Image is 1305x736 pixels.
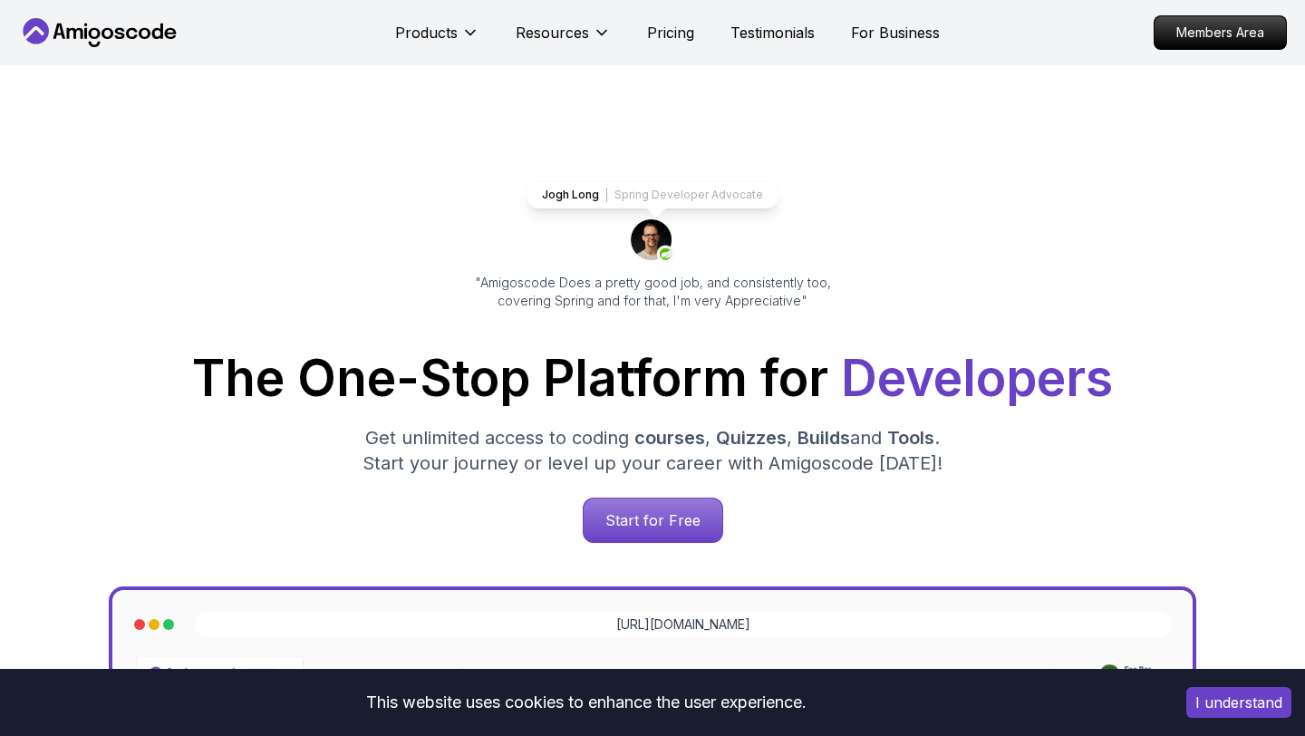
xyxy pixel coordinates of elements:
span: Developers [841,348,1113,408]
p: Products [395,22,458,44]
a: Members Area [1154,15,1287,50]
p: Start for Free [584,499,722,542]
button: Resources [516,22,611,58]
a: Pricing [647,22,694,44]
img: josh long [631,219,674,263]
button: Products [395,22,479,58]
a: Testimonials [730,22,815,44]
p: Jogh Long [542,188,599,202]
p: Resources [516,22,589,44]
p: Members Area [1155,16,1286,49]
div: This website uses cookies to enhance the user experience. [14,683,1159,722]
span: courses [634,427,705,449]
p: Spring Developer Advocate [614,188,763,202]
button: Accept cookies [1186,687,1291,718]
a: For Business [851,22,940,44]
p: Get unlimited access to coding , , and . Start your journey or level up your career with Amigosco... [348,425,957,476]
p: "Amigoscode Does a pretty good job, and consistently too, covering Spring and for that, I'm very ... [449,274,855,310]
h1: The One-Stop Platform for [33,353,1272,403]
span: Tools [887,427,934,449]
a: Start for Free [583,498,723,543]
span: Builds [797,427,850,449]
span: Quizzes [716,427,787,449]
a: [URL][DOMAIN_NAME] [616,615,750,634]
